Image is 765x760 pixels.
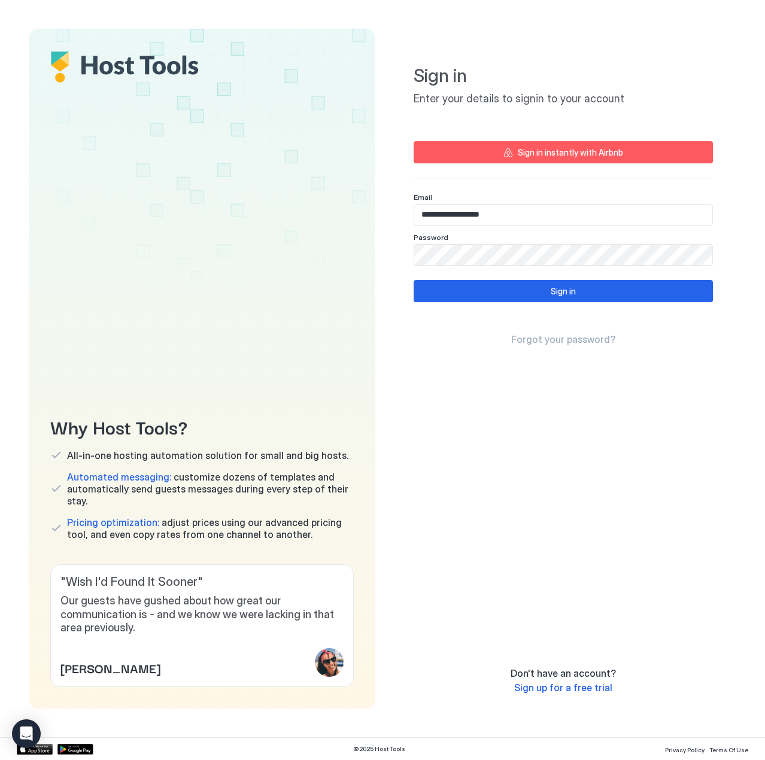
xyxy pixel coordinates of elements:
[67,516,159,528] span: Pricing optimization:
[414,280,713,302] button: Sign in
[414,193,432,202] span: Email
[514,682,612,694] a: Sign up for a free trial
[414,233,448,242] span: Password
[414,245,712,265] input: Input Field
[12,719,41,748] div: Open Intercom Messenger
[60,574,344,589] span: " Wish I'd Found It Sooner "
[414,141,713,163] button: Sign in instantly with Airbnb
[60,659,160,677] span: [PERSON_NAME]
[665,743,705,755] a: Privacy Policy
[518,146,623,159] div: Sign in instantly with Airbnb
[67,471,171,483] span: Automated messaging:
[709,746,748,753] span: Terms Of Use
[67,471,354,507] span: customize dozens of templates and automatically send guests messages during every step of their s...
[57,744,93,755] a: Google Play Store
[67,449,348,461] span: All-in-one hosting automation solution for small and big hosts.
[414,205,712,225] input: Input Field
[17,744,53,755] a: App Store
[50,413,354,440] span: Why Host Tools?
[551,285,576,297] div: Sign in
[665,746,705,753] span: Privacy Policy
[414,65,713,87] span: Sign in
[67,516,354,540] span: adjust prices using our advanced pricing tool, and even copy rates from one channel to another.
[511,667,616,679] span: Don't have an account?
[709,743,748,755] a: Terms Of Use
[315,648,344,677] div: profile
[414,92,713,106] span: Enter your details to signin to your account
[353,745,405,753] span: © 2025 Host Tools
[60,594,344,635] span: Our guests have gushed about how great our communication is - and we know we were lacking in that...
[511,333,615,345] span: Forgot your password?
[511,333,615,346] a: Forgot your password?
